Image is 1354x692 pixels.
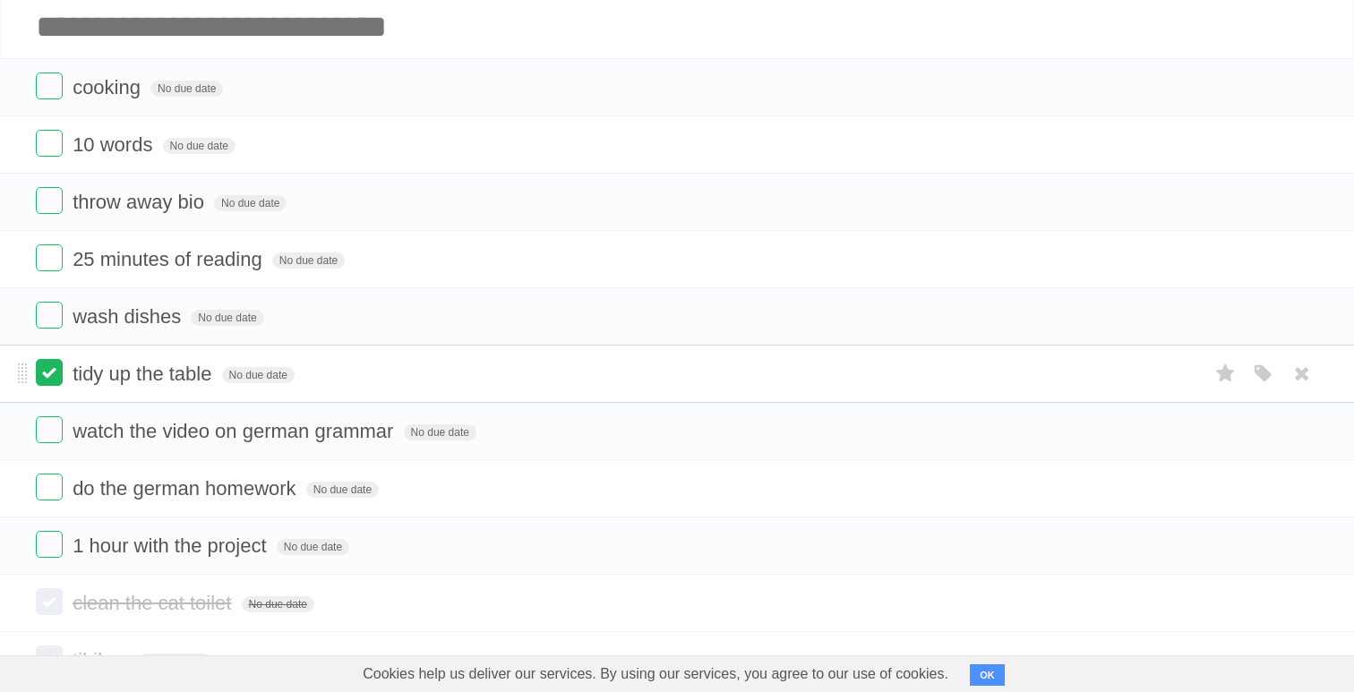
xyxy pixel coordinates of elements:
span: No due date [191,310,263,326]
label: Done [36,73,63,99]
span: watch the video on german grammar [73,420,398,442]
span: 10 words [73,133,157,156]
label: Done [36,416,63,443]
span: wash dishes [73,305,185,328]
span: No due date [272,252,345,269]
span: throw away bio [73,191,209,213]
span: clean the cat toilet [73,592,236,614]
span: No due date [242,596,314,612]
button: OK [970,664,1005,686]
label: Done [36,187,63,214]
label: Star task [1209,359,1243,389]
label: Done [36,359,63,386]
span: Cookies help us deliver our services. By using our services, you agree to our use of cookies. [345,656,966,692]
label: Done [36,531,63,558]
label: Done [36,588,63,615]
span: 1 hour with the project [73,534,270,557]
span: No due date [150,81,223,97]
label: Done [36,244,63,271]
span: 25 minutes of reading [73,248,267,270]
span: No due date [306,482,379,498]
label: Done [36,645,63,672]
span: do the german homework [73,477,300,500]
span: No due date [214,195,287,211]
label: Done [36,302,63,329]
span: No due date [139,654,211,670]
span: tibikos [73,649,133,671]
span: No due date [404,424,476,440]
span: No due date [277,539,349,555]
label: Done [36,130,63,157]
span: No due date [163,138,236,154]
span: tidy up the table [73,363,216,385]
label: Done [36,474,63,500]
span: cooking [73,76,145,98]
span: No due date [222,367,295,383]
